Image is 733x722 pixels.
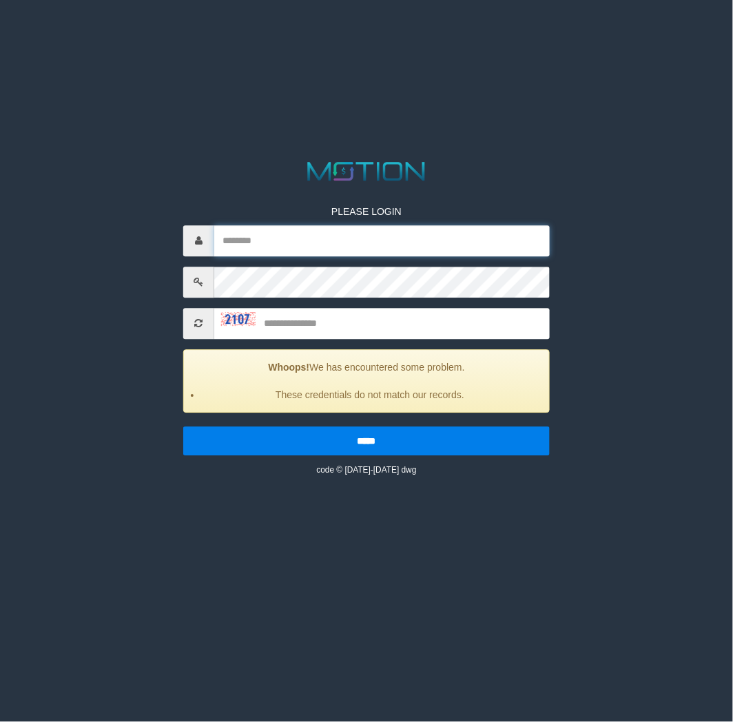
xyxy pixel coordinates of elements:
div: We has encountered some problem. [183,349,550,413]
small: code © [DATE]-[DATE] dwg [316,465,416,475]
img: captcha [221,312,256,326]
p: PLEASE LOGIN [183,205,550,218]
strong: Whoops! [268,362,309,373]
li: These credentials do not match our records. [201,388,539,402]
img: MOTION_logo.png [302,158,431,184]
